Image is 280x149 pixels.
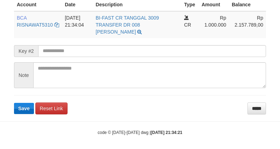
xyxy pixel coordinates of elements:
[14,103,34,114] button: Save
[199,11,229,38] td: Rp 1.000.000
[54,22,59,28] a: Copy RISNAWAT5310 to clipboard
[98,130,182,135] small: code © [DATE]-[DATE] dwg |
[17,22,53,28] a: RISNAWAT5310
[35,102,68,114] a: Reset Link
[62,11,93,38] td: [DATE] 21:34:04
[14,45,38,57] span: Key #2
[151,130,182,135] strong: [DATE] 21:34:21
[14,62,33,88] span: Note
[184,22,191,28] span: CR
[96,15,159,35] a: BI-FAST CR TANGGAL 3009 TRANSFER DR 008 [PERSON_NAME]
[229,11,266,38] td: Rp 2.157.789,00
[18,106,30,111] span: Save
[40,106,63,111] span: Reset Link
[17,15,27,21] span: BCA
